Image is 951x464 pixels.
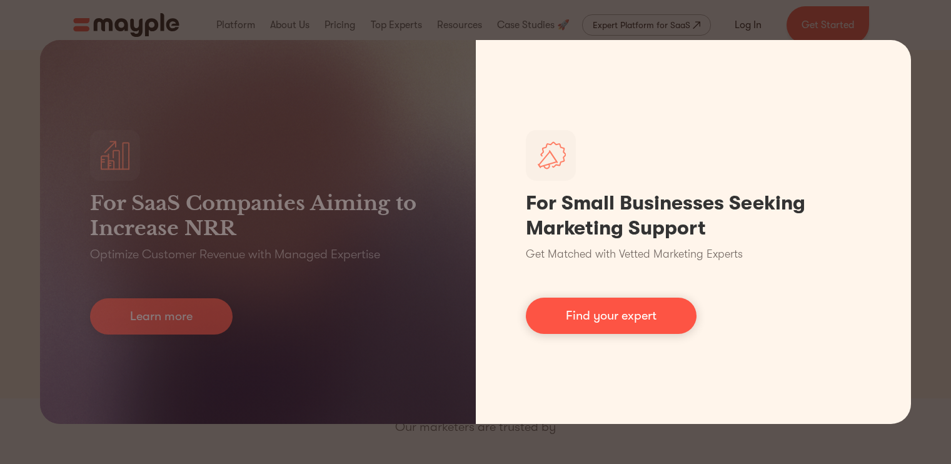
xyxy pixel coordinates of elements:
h3: For SaaS Companies Aiming to Increase NRR [90,191,426,241]
h1: For Small Businesses Seeking Marketing Support [526,191,862,241]
p: Optimize Customer Revenue with Managed Expertise [90,246,380,263]
a: Learn more [90,298,233,335]
p: Get Matched with Vetted Marketing Experts [526,246,743,263]
a: Find your expert [526,298,697,334]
